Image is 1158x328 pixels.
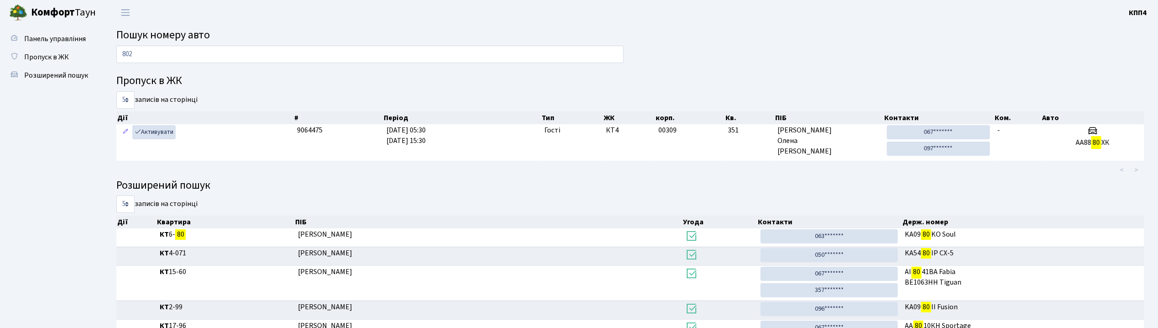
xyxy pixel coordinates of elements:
mark: 80 [921,301,931,313]
span: 15-60 [160,267,290,277]
span: [PERSON_NAME] [298,229,352,239]
th: Ком. [994,111,1041,124]
span: - [997,125,1000,135]
th: Дії [116,216,156,228]
select: записів на сторінці [116,91,135,109]
span: AI 41BA Fabia BE1063HH Tiguan [905,267,1141,288]
img: logo.png [9,4,27,22]
a: Редагувати [120,125,131,139]
b: КТ [160,248,169,258]
span: Пропуск в ЖК [24,52,69,62]
b: КТ [160,302,169,312]
th: Період [383,111,541,124]
b: КПП4 [1129,8,1147,18]
b: КТ [160,267,169,277]
span: [PERSON_NAME] [298,267,352,277]
span: КТ4 [606,125,651,136]
mark: 80 [175,228,185,241]
a: Активувати [132,125,176,139]
th: корп. [655,111,725,124]
label: записів на сторінці [116,91,198,109]
span: KA54 IP CX-5 [905,248,1141,259]
th: Авто [1041,111,1144,124]
th: Угода [682,216,757,228]
select: записів на сторінці [116,196,135,213]
span: 2-99 [160,302,290,312]
button: Переключити навігацію [114,5,137,20]
a: Панель управління [5,30,96,48]
span: Розширений пошук [24,70,88,80]
span: [DATE] 05:30 [DATE] 15:30 [386,125,426,146]
input: Пошук [116,46,624,63]
span: Гості [544,125,560,136]
th: Кв. [725,111,774,124]
span: [PERSON_NAME] [298,302,352,312]
span: KA09 II Fusion [905,302,1141,312]
mark: 80 [921,228,931,241]
a: КПП4 [1129,7,1147,18]
mark: 80 [912,265,922,278]
a: Пропуск в ЖК [5,48,96,66]
mark: 80 [921,247,931,259]
span: Таун [31,5,96,21]
b: Комфорт [31,5,75,20]
span: 351 [728,125,770,136]
th: Контакти [757,216,902,228]
th: Контакти [883,111,994,124]
th: Тип [541,111,603,124]
th: Дії [116,111,293,124]
span: [PERSON_NAME] Олена [PERSON_NAME] [777,125,879,157]
span: 9064475 [297,125,323,135]
th: Держ. номер [902,216,1144,228]
span: 6- [160,229,290,240]
h4: Розширений пошук [116,179,1144,192]
h4: Пропуск в ЖК [116,74,1144,88]
th: # [293,111,383,124]
span: KA09 KO Soul [905,229,1141,240]
th: ПІБ [774,111,883,124]
th: Квартира [156,216,294,228]
span: 00309 [658,125,677,135]
h5: АА88 ХК [1045,138,1141,147]
th: ЖК [603,111,655,124]
b: КТ [160,229,169,239]
mark: 80 [1091,136,1101,149]
span: 4-071 [160,248,290,259]
span: Панель управління [24,34,86,44]
span: [PERSON_NAME] [298,248,352,258]
th: ПІБ [294,216,682,228]
label: записів на сторінці [116,196,198,213]
a: Розширений пошук [5,66,96,85]
span: Пошук номеру авто [116,27,210,43]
